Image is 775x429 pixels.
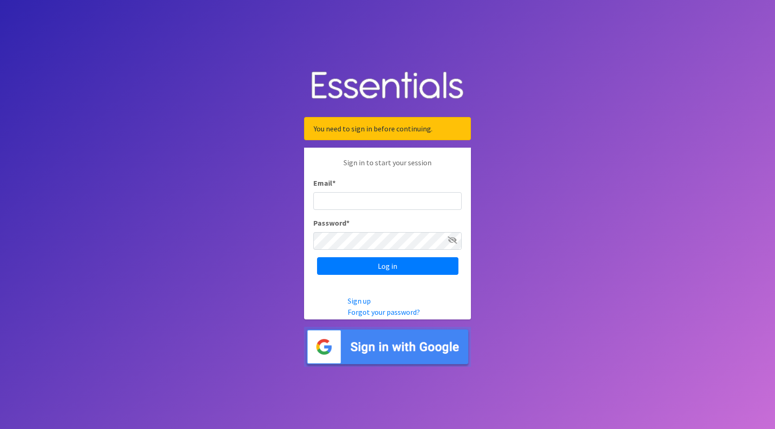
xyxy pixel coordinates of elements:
div: You need to sign in before continuing. [304,117,471,140]
p: Sign in to start your session [313,157,462,177]
img: Human Essentials [304,62,471,110]
a: Sign up [348,296,371,305]
label: Password [313,217,349,228]
abbr: required [332,178,336,188]
label: Email [313,177,336,188]
abbr: required [346,218,349,227]
input: Log in [317,257,458,275]
img: Sign in with Google [304,327,471,367]
a: Forgot your password? [348,307,420,317]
